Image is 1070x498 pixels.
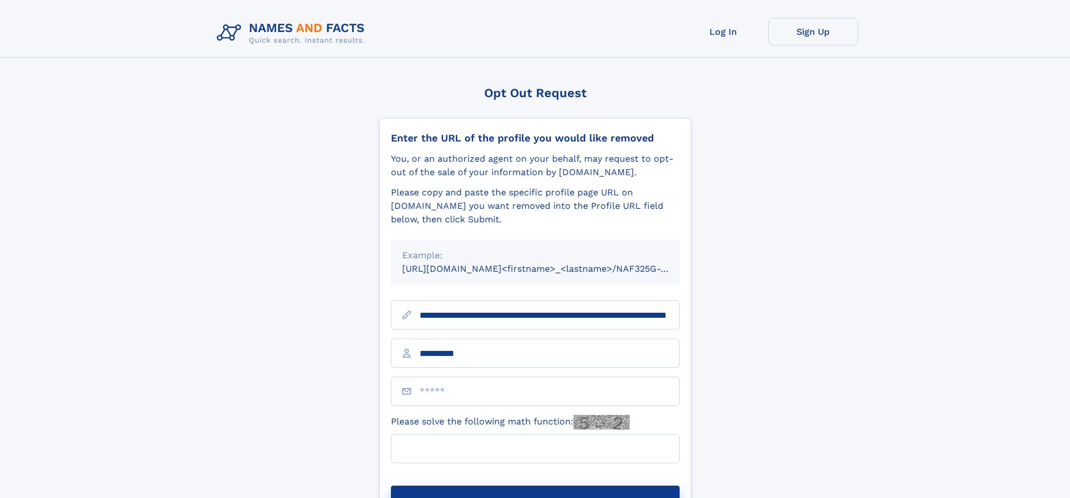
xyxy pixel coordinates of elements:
small: [URL][DOMAIN_NAME]<firstname>_<lastname>/NAF325G-xxxxxxxx [402,263,701,274]
a: Sign Up [768,18,858,45]
div: Example: [402,249,668,262]
div: Opt Out Request [379,86,691,100]
div: You, or an authorized agent on your behalf, may request to opt-out of the sale of your informatio... [391,152,680,179]
div: Enter the URL of the profile you would like removed [391,132,680,144]
label: Please solve the following math function: [391,415,630,430]
a: Log In [679,18,768,45]
img: Logo Names and Facts [212,18,374,48]
div: Please copy and paste the specific profile page URL on [DOMAIN_NAME] you want removed into the Pr... [391,186,680,226]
